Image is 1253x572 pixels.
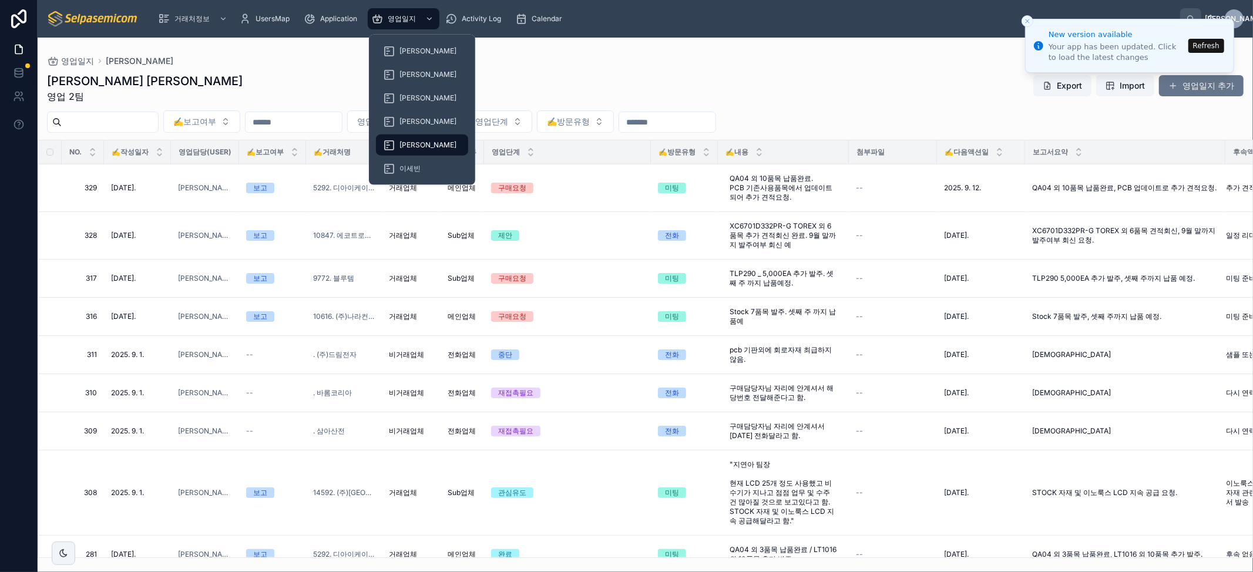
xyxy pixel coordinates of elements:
a: Sub업체 [448,274,477,283]
a: 비거래업체 [389,426,434,436]
span: [PERSON_NAME] [106,55,173,67]
div: 미팅 [665,549,679,560]
span: -- [246,426,253,436]
div: 보고 [253,311,267,322]
span: [PERSON_NAME] [399,93,456,103]
span: 거래처정보 [174,14,210,23]
a: 14592. (주)[GEOGRAPHIC_DATA]텍 [313,488,375,497]
span: 310 [76,388,97,398]
span: -- [856,388,863,398]
div: 재접촉필요 [498,388,533,398]
a: 5292. 디아이케이(주) [313,550,375,559]
a: 9772. 블루템 [313,274,354,283]
a: [PERSON_NAME] [178,231,232,240]
a: [PERSON_NAME] [178,350,232,359]
a: -- [856,274,930,283]
div: scrollable content [149,6,1180,32]
a: [DATE]. [111,231,164,240]
a: -- [856,426,930,436]
div: 관심유도 [498,487,526,498]
span: -- [246,350,253,359]
a: [PERSON_NAME] [178,274,232,283]
span: Calendar [532,14,562,23]
div: 완료 [498,549,512,560]
a: 2025. 9. 1. [111,350,164,359]
span: [DATE]. [944,488,969,497]
a: XC6701D332PR-G TOREX 외 6품목 견적회신, 9월 말까지 발주여부 회신 요청. [1032,226,1218,245]
a: 보고 [246,487,299,498]
a: 2025. 9. 1. [111,426,164,436]
button: Select Button [163,110,240,133]
div: 구매요청 [498,273,526,284]
a: [PERSON_NAME] [178,183,232,193]
span: Sub업체 [448,274,475,283]
span: 이세빈 [399,164,421,173]
span: 거래업체 [389,183,417,193]
a: 2025. 9. 12. [944,183,1018,193]
span: -- [856,550,863,559]
a: 구매담당자님 자리에 안계셔서 해당번호 전달해준다고 함. [725,379,842,407]
a: 2025. 9. 1. [111,488,164,497]
a: 재접촉필요 [491,426,644,436]
a: "지연아 팀장 현재 LCD 25개 정도 사용했고 비수기가 지나고 점점 업무 및 수주 건 많아질 것으로 보고있다고 함. STOCK 자재 및 이노룩스 LCD 지속 공급해달라고 함." [725,455,842,530]
a: 10847. 에코트로닉스 [313,231,375,240]
a: [PERSON_NAME] [178,312,232,321]
a: 재접촉필요 [491,388,644,398]
a: 거래업체 [389,488,434,497]
span: [PERSON_NAME] [178,488,232,497]
div: 전화 [665,230,679,241]
a: 329 [76,183,97,193]
a: 거래처정보 [154,8,233,29]
a: -- [246,350,299,359]
a: [DATE]. [944,488,1018,497]
a: [DATE]. [111,550,164,559]
a: QA04 외 10품목 납품완료. PCB 기존사용품목에서 업데이트 되어 추가 견적요청. [725,169,842,207]
a: QA04 외 3품목 납품완료 / LT1016 외 10품목 추가 발주. [725,540,842,568]
a: Sub업체 [448,231,477,240]
a: [PERSON_NAME] [376,41,468,62]
a: 전화업체 [448,388,477,398]
a: 완료 [491,549,644,560]
a: -- [856,183,930,193]
span: 5292. 디아이케이(주) [313,183,375,193]
a: pcb 기판외에 회로자재 최급하지 않음. [725,341,842,369]
a: . 바롬코리아 [313,388,375,398]
a: QA04 외 10품목 납품완료, PCB 업데이트로 추가 견적요청. [1032,183,1218,193]
a: 거래업체 [389,312,434,321]
span: 영업일지 [61,55,94,67]
span: 2025. 9. 1. [111,426,144,436]
span: -- [856,426,863,436]
a: [DATE]. [944,388,1018,398]
span: 전화업체 [448,350,476,359]
a: 전화 [658,349,711,360]
a: [DEMOGRAPHIC_DATA] [1032,350,1218,359]
a: 보고 [246,549,299,560]
a: 317 [76,274,97,283]
span: "지연아 팀장 현재 LCD 25개 정도 사용했고 비수기가 지나고 점점 업무 및 수주 건 많아질 것으로 보고있다고 함. STOCK 자재 및 이노룩스 LCD 지속 공급해달라고 함." [730,460,837,526]
span: 거래업체 [389,274,417,283]
a: 영업일지 추가 [1159,75,1244,96]
span: [DATE]. [944,426,969,436]
a: -- [246,426,299,436]
span: 거래업체 [389,488,417,497]
button: Select Button [443,110,532,133]
a: 전화 [658,230,711,241]
span: 316 [76,312,97,321]
span: 전화업체 [448,388,476,398]
span: [DATE]. [944,312,969,321]
a: [DATE]. [944,274,1018,283]
a: 미팅 [658,273,711,284]
span: 비거래업체 [389,350,424,359]
a: 제안 [491,230,644,241]
a: 10616. (주)나라컨트롤 [313,312,375,321]
a: Calendar [512,8,570,29]
span: TLP290 5,000EA 추가 발주, 셋째 주까지 납품 예정. [1032,274,1195,283]
span: Application [320,14,357,23]
a: [DATE]. [944,426,1018,436]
